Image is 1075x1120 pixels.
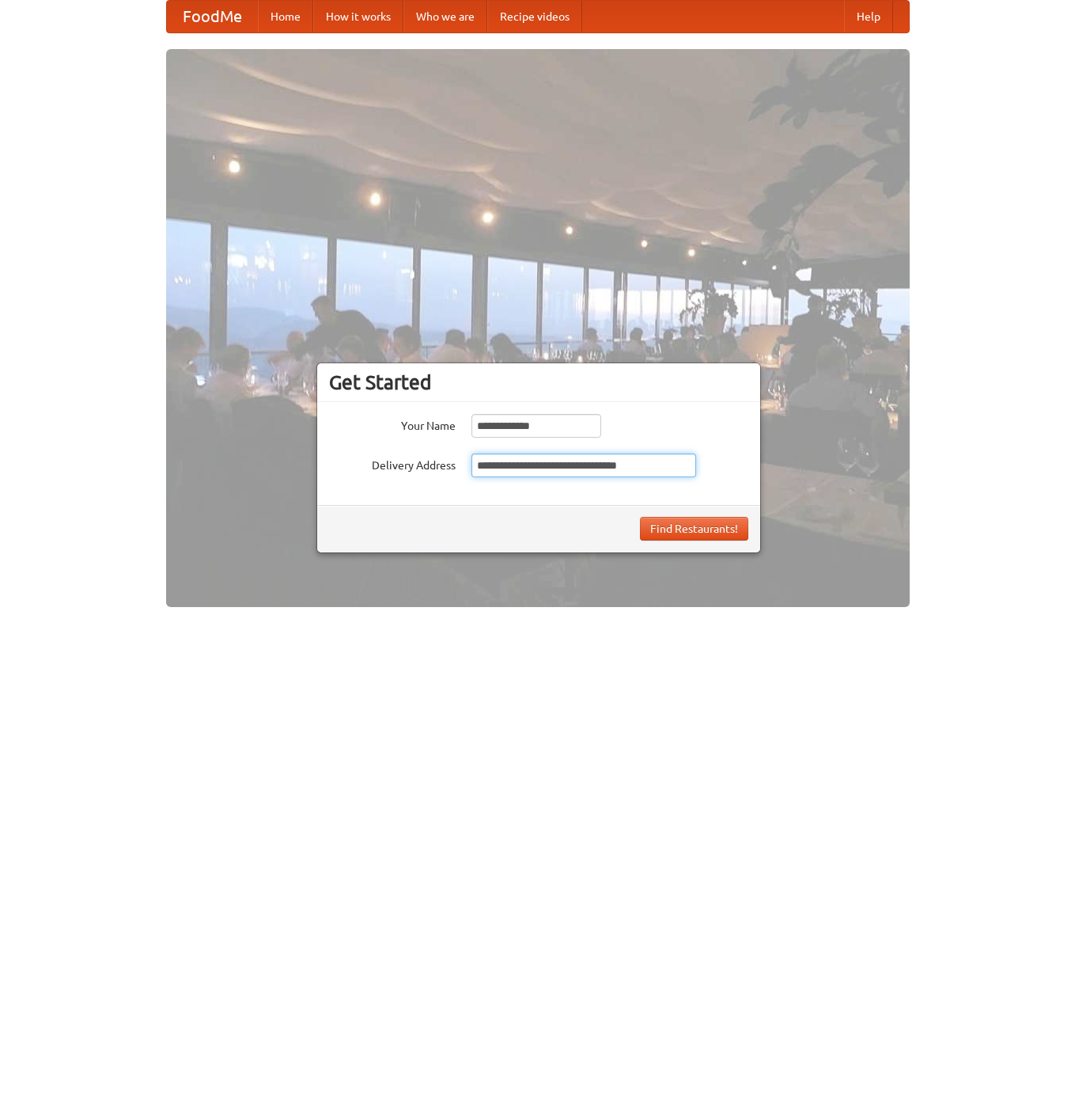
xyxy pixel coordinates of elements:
label: Delivery Address [329,454,456,473]
a: Help [844,1,893,32]
a: Who we are [403,1,487,32]
label: Your Name [329,414,456,434]
a: How it works [313,1,403,32]
button: Find Restaurants! [640,517,748,541]
a: Recipe videos [487,1,582,32]
h3: Get Started [329,370,748,394]
a: FoodMe [167,1,258,32]
a: Home [258,1,313,32]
